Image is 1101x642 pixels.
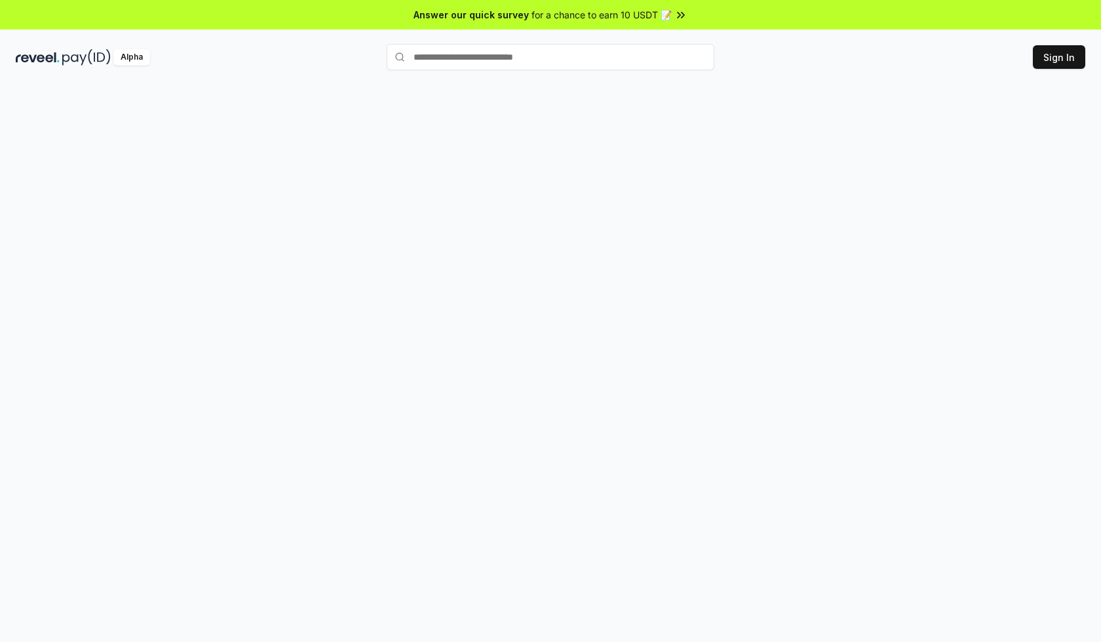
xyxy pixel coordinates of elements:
[1033,45,1085,69] button: Sign In
[531,8,672,22] span: for a chance to earn 10 USDT 📝
[62,49,111,66] img: pay_id
[113,49,150,66] div: Alpha
[16,49,60,66] img: reveel_dark
[414,8,529,22] span: Answer our quick survey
